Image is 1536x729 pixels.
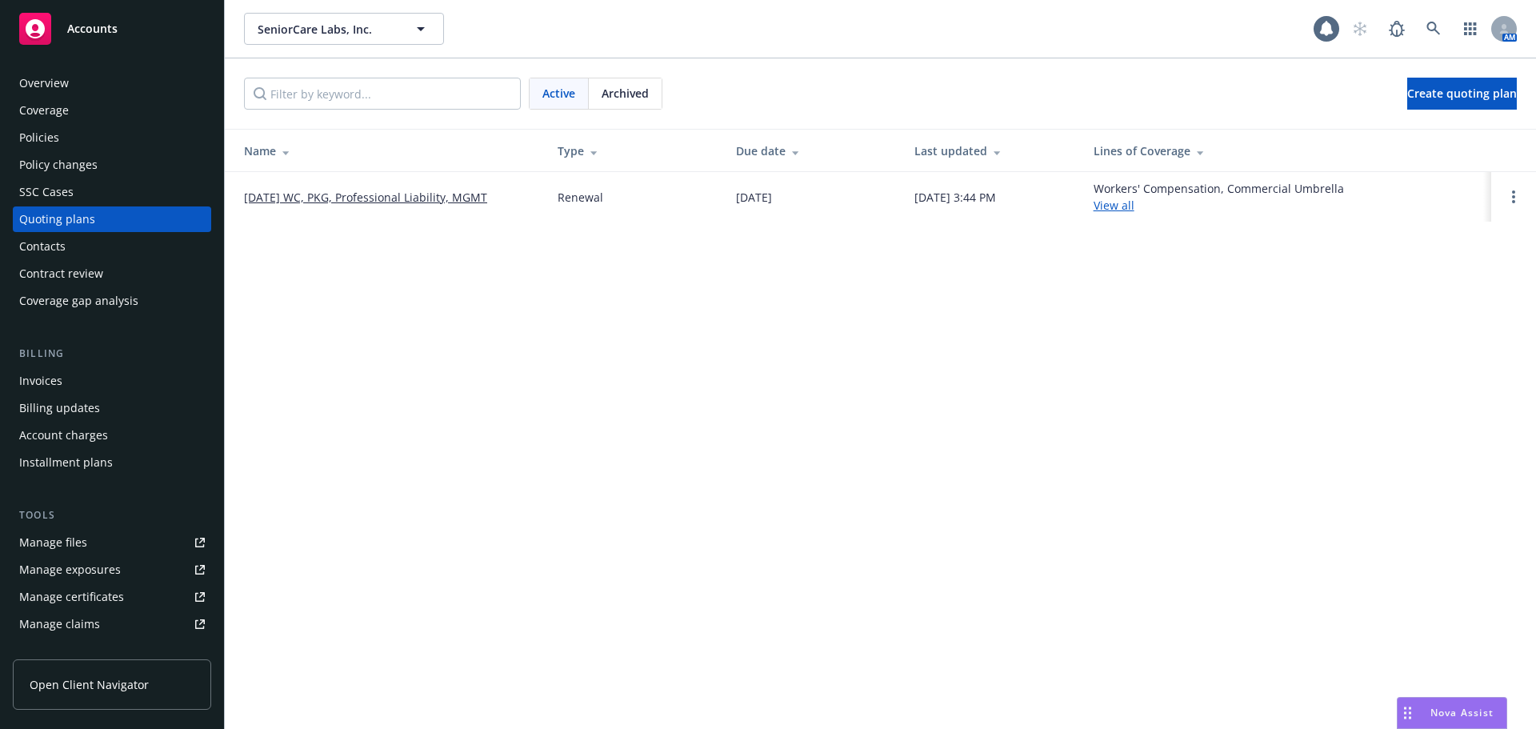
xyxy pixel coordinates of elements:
div: Coverage gap analysis [19,288,138,314]
span: Create quoting plan [1407,86,1517,101]
span: Active [542,85,575,102]
a: Switch app [1454,13,1486,45]
div: Drag to move [1398,698,1418,728]
a: Billing updates [13,395,211,421]
a: Quoting plans [13,206,211,232]
div: Workers' Compensation, Commercial Umbrella [1094,180,1344,214]
div: Account charges [19,423,108,448]
a: Manage files [13,530,211,555]
a: Manage certificates [13,584,211,610]
a: Overview [13,70,211,96]
a: Coverage [13,98,211,123]
span: Nova Assist [1430,706,1494,719]
a: Installment plans [13,450,211,475]
div: Lines of Coverage [1094,142,1478,159]
div: Billing [13,346,211,362]
a: Search [1418,13,1450,45]
a: Coverage gap analysis [13,288,211,314]
div: Manage files [19,530,87,555]
span: Archived [602,85,649,102]
div: Manage BORs [19,639,94,664]
div: Type [558,142,710,159]
a: [DATE] WC, PKG, Professional Liability, MGMT [244,189,487,206]
a: View all [1094,198,1134,213]
div: [DATE] 3:44 PM [914,189,996,206]
div: Contacts [19,234,66,259]
a: Manage BORs [13,639,211,664]
div: Invoices [19,368,62,394]
div: Name [244,142,532,159]
div: Manage exposures [19,557,121,583]
a: Invoices [13,368,211,394]
a: Policies [13,125,211,150]
div: Installment plans [19,450,113,475]
div: Coverage [19,98,69,123]
div: Due date [736,142,889,159]
div: Tools [13,507,211,523]
div: Policy changes [19,152,98,178]
div: Renewal [558,189,603,206]
div: SSC Cases [19,179,74,205]
div: Manage certificates [19,584,124,610]
span: Open Client Navigator [30,676,149,693]
div: Policies [19,125,59,150]
a: Policy changes [13,152,211,178]
div: Manage claims [19,611,100,637]
span: Accounts [67,22,118,35]
div: Last updated [914,142,1067,159]
div: Contract review [19,261,103,286]
a: Accounts [13,6,211,51]
a: Contract review [13,261,211,286]
a: Account charges [13,423,211,448]
div: Quoting plans [19,206,95,232]
input: Filter by keyword... [244,78,521,110]
div: Billing updates [19,395,100,421]
div: Overview [19,70,69,96]
a: Manage claims [13,611,211,637]
a: Manage exposures [13,557,211,583]
span: SeniorCare Labs, Inc. [258,21,396,38]
button: Nova Assist [1397,697,1507,729]
a: Create quoting plan [1407,78,1517,110]
a: Start snowing [1344,13,1376,45]
div: [DATE] [736,189,772,206]
a: Contacts [13,234,211,259]
a: Open options [1504,187,1523,206]
button: SeniorCare Labs, Inc. [244,13,444,45]
a: Report a Bug [1381,13,1413,45]
a: SSC Cases [13,179,211,205]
